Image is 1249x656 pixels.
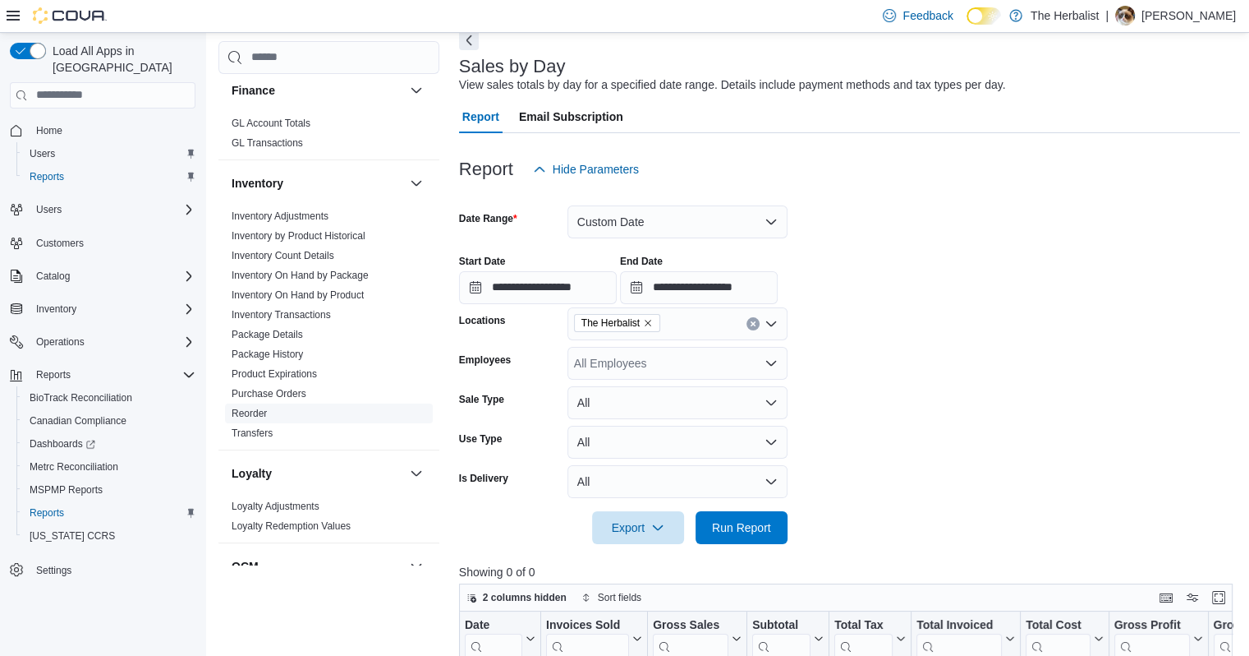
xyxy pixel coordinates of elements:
[23,411,133,431] a: Canadian Compliance
[567,206,788,238] button: Custom Date
[459,57,566,76] h3: Sales by Day
[30,120,195,141] span: Home
[232,427,273,440] span: Transfers
[232,269,369,282] span: Inventory On Hand by Package
[232,210,328,223] span: Inventory Adjustments
[232,408,267,419] a: Reorder
[30,460,118,474] span: Metrc Reconciliation
[459,30,479,50] button: Next
[232,309,331,321] a: Inventory Transactions
[567,386,788,419] button: All
[232,388,306,400] a: Purchase Orders
[16,142,202,165] button: Users
[916,617,1002,633] div: Total Invoiced
[16,432,202,455] a: Dashboards
[30,365,77,385] button: Reports
[23,526,195,546] span: Washington CCRS
[574,314,660,332] span: The Herbalist
[16,478,202,501] button: MSPMP Reports
[36,368,71,381] span: Reports
[232,250,334,261] a: Inventory Count Details
[36,124,62,137] span: Home
[459,353,511,367] label: Employees
[46,43,195,76] span: Load All Apps in [GEOGRAPHIC_DATA]
[1114,617,1189,633] div: Gross Profit
[30,147,55,160] span: Users
[459,472,508,485] label: Is Delivery
[459,271,617,304] input: Press the down key to open a popover containing a calendar.
[406,557,426,576] button: OCM
[3,330,202,353] button: Operations
[3,363,202,386] button: Reports
[696,511,788,544] button: Run Report
[459,76,1006,94] div: View sales totals by day for a specified date range. Details include payment methods and tax type...
[232,407,267,420] span: Reorder
[30,414,126,427] span: Canadian Compliance
[23,434,195,454] span: Dashboards
[712,520,771,536] span: Run Report
[232,136,303,150] span: GL Transactions
[902,7,953,24] span: Feedback
[519,100,623,133] span: Email Subscription
[232,520,351,533] span: Loyalty Redemption Values
[232,465,403,482] button: Loyalty
[546,617,629,633] div: Invoices Sold
[459,159,513,179] h3: Report
[16,386,202,409] button: BioTrack Reconciliation
[23,434,102,454] a: Dashboards
[3,231,202,255] button: Customers
[232,500,319,513] span: Loyalty Adjustments
[581,315,640,331] span: The Herbalist
[232,289,364,301] a: Inventory On Hand by Product
[3,557,202,581] button: Settings
[567,426,788,459] button: All
[1209,588,1228,607] button: Enter fullscreen
[653,617,728,633] div: Gross Sales
[30,233,90,253] a: Customers
[30,391,132,404] span: BioTrack Reconciliation
[602,511,674,544] span: Export
[1031,6,1099,25] p: The Herbalist
[232,368,317,380] a: Product Expirations
[23,480,109,500] a: MSPMP Reports
[23,457,195,477] span: Metrc Reconciliation
[30,559,195,580] span: Settings
[459,314,506,327] label: Locations
[36,270,70,283] span: Catalog
[36,303,76,316] span: Inventory
[459,564,1241,580] p: Showing 0 of 0
[232,210,328,222] a: Inventory Adjustments
[232,82,403,99] button: Finance
[232,520,351,532] a: Loyalty Redemption Values
[752,617,810,633] div: Subtotal
[592,511,684,544] button: Export
[218,497,439,543] div: Loyalty
[23,411,195,431] span: Canadian Compliance
[16,501,202,524] button: Reports
[232,501,319,512] a: Loyalty Adjustments
[834,617,893,633] div: Total Tax
[36,237,84,250] span: Customers
[30,529,115,543] span: [US_STATE] CCRS
[232,175,283,192] h3: Inventory
[23,480,195,500] span: MSPMP Reports
[1105,6,1109,25] p: |
[16,165,202,188] button: Reports
[746,317,760,330] button: Clear input
[232,289,364,302] span: Inventory On Hand by Product
[465,617,522,633] div: Date
[30,483,103,497] span: MSPMP Reports
[3,198,202,221] button: Users
[30,332,91,352] button: Operations
[30,266,195,286] span: Catalog
[23,503,195,523] span: Reports
[459,212,517,225] label: Date Range
[575,588,648,607] button: Sort fields
[30,332,195,352] span: Operations
[30,233,195,253] span: Customers
[23,144,195,164] span: Users
[30,121,69,141] a: Home
[459,393,504,406] label: Sale Type
[23,457,125,477] a: Metrc Reconciliation
[232,117,310,130] span: GL Account Totals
